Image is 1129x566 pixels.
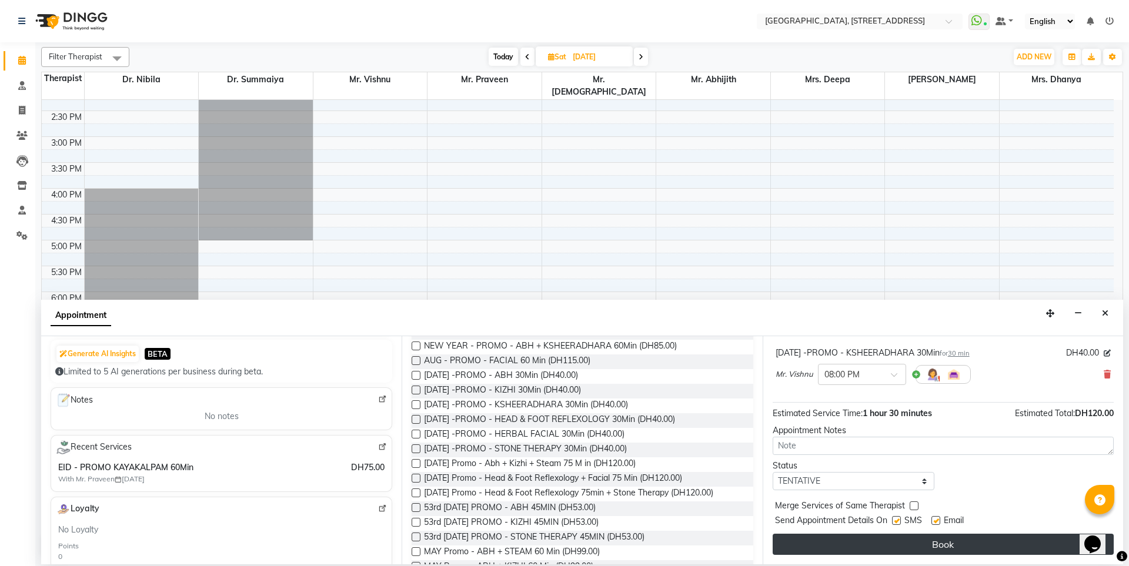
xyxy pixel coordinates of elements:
span: No Loyalty [58,524,98,536]
div: [DATE] -PROMO - KSHEERADHARA 30Min [776,347,970,359]
span: Recent Services [56,440,132,454]
span: Send Appointment Details On [775,514,887,529]
div: 4:00 PM [49,189,84,201]
span: Notes [56,393,93,408]
span: AUG - PROMO - FACIAL 60 Min (DH115.00) [424,354,590,369]
div: 5:00 PM [49,240,84,253]
span: [DATE] -PROMO - HERBAL FACIAL 30Min (DH40.00) [424,428,624,443]
span: 53rd [DATE] PROMO - STONE THERAPY 45MIN (DH53.00) [424,531,644,545]
span: Mr. [DEMOGRAPHIC_DATA] [542,72,656,99]
span: Email [944,514,964,529]
span: No notes [205,410,239,423]
span: [DATE] -PROMO - HEAD & FOOT REFLEXOLOGY 30Min (DH40.00) [424,413,675,428]
span: [DATE] -PROMO - ABH 30Min (DH40.00) [424,369,578,384]
span: Filter Therapist [49,52,102,61]
span: Today [489,48,518,66]
button: Book [773,534,1114,555]
span: Estimated Service Time: [773,408,863,418]
span: [DATE] Promo - Head & Foot Reflexology + Facial 75 Min (DH120.00) [424,472,682,487]
span: Mr. Abhijith [656,72,770,87]
button: ADD NEW [1014,49,1054,65]
span: EID - PROMO KAYAKALPAM 60Min [58,461,303,474]
span: Estimated Total: [1015,408,1075,418]
span: SMS [904,514,922,529]
span: Mrs. Dhanya [1000,72,1114,87]
span: Merge Services of Same Therapist [775,500,905,514]
div: Limited to 5 AI generations per business during beta. [55,366,388,378]
button: Close [1097,304,1114,323]
span: 53rd [DATE] PROMO - ABH 45MIN (DH53.00) [424,501,596,516]
span: DH40.00 [1066,347,1099,359]
span: [DATE] -PROMO - KIZHI 30Min (DH40.00) [424,384,581,398]
span: [DATE] -PROMO - KSHEERADHARA 30Min (DH40.00) [424,398,628,413]
div: 4:30 PM [49,215,84,227]
span: MAY Promo - ABH + STEAM 60 Min (DH99.00) [424,545,600,560]
span: Mr. Praveen [427,72,542,87]
span: Appointment [51,305,111,326]
span: Loyalty [56,502,99,517]
div: 3:00 PM [49,137,84,149]
span: DH120.00 [1075,408,1114,418]
div: Points [58,541,79,551]
div: Status [773,460,934,472]
span: 53rd [DATE] PROMO - KIZHI 45MIN (DH53.00) [424,516,599,531]
span: DH75.00 [351,461,385,474]
small: for [940,349,970,357]
input: 2025-10-11 [569,48,628,66]
span: [DATE] Promo - Abh + Kizhi + Steam 75 M in (DH120.00) [424,457,636,472]
span: ADD NEW [1017,52,1051,61]
img: Interior.png [947,367,961,381]
button: Generate AI Insights [56,346,139,362]
img: logo [30,5,111,38]
span: With Mr. Praveen [DATE] [58,474,205,484]
span: [DATE] -PROMO - STONE THERAPY 30Min (DH40.00) [424,443,627,457]
iframe: chat widget [1080,519,1117,554]
div: Appointment Notes [773,424,1114,437]
span: [PERSON_NAME] [885,72,999,87]
div: 5:30 PM [49,266,84,279]
span: NEW YEAR - PROMO - ABH + KSHEERADHARA 60Min (DH85.00) [424,340,677,354]
span: Dr. Nibila [85,72,199,87]
div: 2:30 PM [49,111,84,123]
div: 3:30 PM [49,163,84,175]
span: Sat [545,52,569,61]
span: 30 min [948,349,970,357]
img: Hairdresser.png [926,367,940,381]
span: BETA [145,348,171,359]
i: Edit price [1104,350,1111,357]
div: Therapist [42,72,84,85]
span: 1 hour 30 minutes [863,408,932,418]
span: Mrs. Deepa [771,72,885,87]
span: Mr. Vishnu [776,369,813,380]
span: Mr. Vishnu [313,72,427,87]
span: [DATE] Promo - Head & Foot Reflexology 75min + Stone Therapy (DH120.00) [424,487,713,501]
span: Dr. Summaiya [199,72,313,87]
div: 0 [58,551,62,562]
div: 6:00 PM [49,292,84,304]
